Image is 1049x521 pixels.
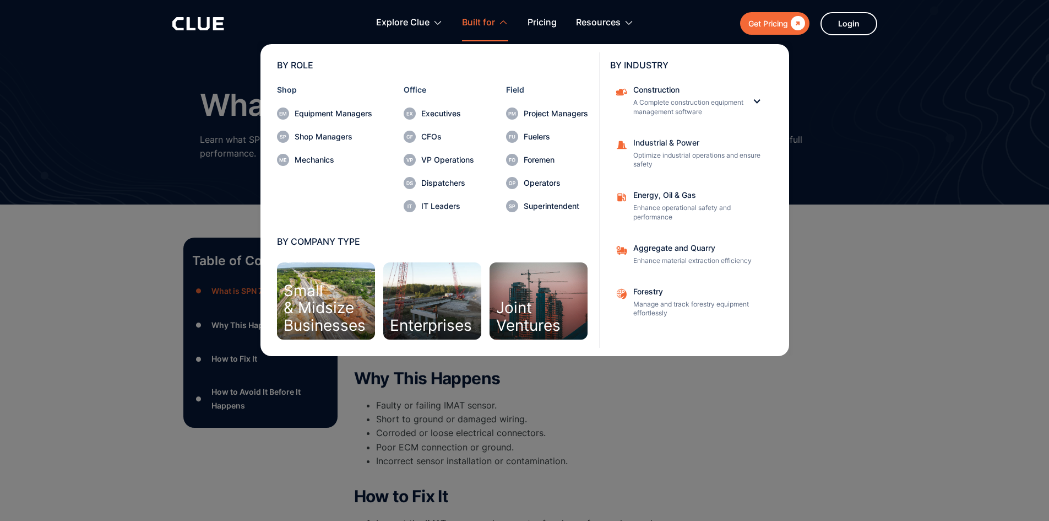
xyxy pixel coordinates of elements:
[295,110,372,117] div: Equipment Managers
[284,282,366,334] div: Small & Midsize Businesses
[376,412,795,426] li: Short to ground or damaged wiring.
[506,86,588,94] div: Field
[610,186,773,228] a: Energy, Oil & GasEnhance operational safety and performance
[633,256,765,266] p: Enhance material extraction efficiency
[192,351,205,367] div: ●
[576,6,621,40] div: Resources
[192,385,329,412] a: ●How to Avoid It Before It Happens
[633,203,765,222] p: Enhance operational safety and performance
[295,133,372,141] div: Shop Managers
[354,486,449,506] strong: How to Fix It
[576,6,634,40] div: Resources
[524,110,588,117] div: Project Managers
[376,6,430,40] div: Explore Clue
[211,385,328,412] div: How to Avoid It Before It Happens
[277,108,372,120] a: Equipment Managers
[421,156,474,164] div: VP Operations
[376,399,795,412] li: Faulty or failing IMAT sensor.
[376,426,795,440] li: Corroded or loose electrical connectors.
[528,6,557,40] a: Pricing
[354,368,501,388] strong: Why This Happens
[277,262,375,340] a: Small& MidsizeBusinesses
[404,154,474,166] a: VP Operations
[192,351,329,367] a: ●How to Fix It
[376,441,795,454] li: Poor ECM connection or ground.
[524,202,588,210] div: Superintendent
[376,6,443,40] div: Explore Clue
[421,202,474,210] div: IT Leaders
[462,6,495,40] div: Built for
[496,299,561,334] div: Joint Ventures
[616,288,628,300] img: Aggregate and Quarry
[610,282,773,324] a: ForestryManage and track forestry equipment effortlessly
[610,80,751,122] a: ConstructionA Complete construction equipment management software
[610,133,773,175] a: Industrial & PowerOptimize industrial operations and ensure safety
[524,133,588,141] div: Fuelers
[616,139,628,151] img: Construction cone icon
[277,154,372,166] a: Mechanics
[421,179,474,187] div: Dispatchers
[788,17,805,30] div: 
[376,454,795,482] li: Incorrect sensor installation or contamination.
[383,262,481,340] a: Enterprises
[421,133,474,141] div: CFOs
[277,86,372,94] div: Shop
[616,86,628,98] img: Construction
[172,41,877,356] nav: Built for
[633,86,743,94] div: Construction
[633,98,743,117] p: A Complete construction equipment management software
[524,156,588,164] div: Foremen
[610,80,773,122] div: ConstructionConstructionA Complete construction equipment management software
[211,352,257,366] div: How to Fix It
[633,151,765,170] p: Optimize industrial operations and ensure safety
[404,108,474,120] a: Executives
[616,244,628,256] img: Aggregate and Quarry
[404,131,474,143] a: CFOs
[490,262,588,340] a: JointVentures
[524,179,588,187] div: Operators
[506,131,588,143] a: Fuelers
[462,6,508,40] div: Built for
[277,61,588,69] div: BY ROLE
[748,17,788,30] div: Get Pricing
[633,191,765,199] div: Energy, Oil & Gas
[506,200,588,212] a: Superintendent
[633,139,765,147] div: Industrial & Power
[633,300,765,319] p: Manage and track forestry equipment effortlessly
[295,156,372,164] div: Mechanics
[421,110,474,117] div: Executives
[633,244,765,252] div: Aggregate and Quarry
[277,131,372,143] a: Shop Managers
[740,12,809,35] a: Get Pricing
[404,86,474,94] div: Office
[192,390,205,407] div: ●
[616,191,628,203] img: fleet fuel icon
[610,239,773,271] a: Aggregate and QuarryEnhance material extraction efficiency
[277,237,588,246] div: BY COMPANY TYPE
[390,317,472,334] div: Enterprises
[404,177,474,189] a: Dispatchers
[506,108,588,120] a: Project Managers
[610,61,773,69] div: BY INDUSTRY
[404,200,474,212] a: IT Leaders
[820,12,877,35] a: Login
[506,177,588,189] a: Operators
[633,288,765,296] div: Forestry
[506,154,588,166] a: Foremen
